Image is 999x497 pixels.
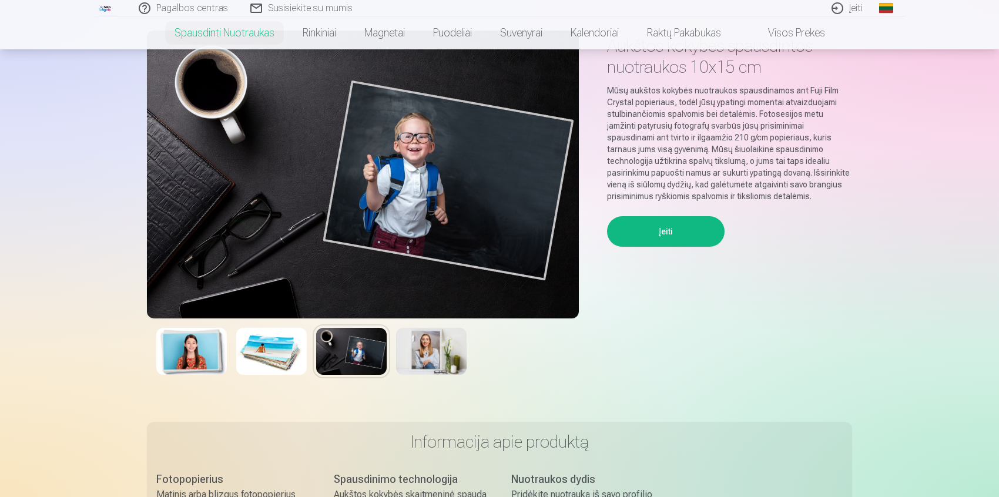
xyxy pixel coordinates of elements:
a: Spausdinti nuotraukas [160,16,289,49]
div: Nuotraukos dydis [511,471,665,488]
button: Įeiti [607,216,725,247]
h3: Informacija apie produktą [156,431,843,452]
div: Fotopopierius [156,471,310,488]
div: Spausdinimo technologija [334,471,488,488]
h1: Aukštos kokybės spausdintos nuotraukos 10x15 cm [607,35,852,78]
a: Raktų pakabukas [633,16,735,49]
a: Magnetai [350,16,419,49]
a: Rinkiniai [289,16,350,49]
p: Mūsų aukštos kokybės nuotraukos spausdinamos ant Fuji Film Crystal popieriaus, todėl jūsų ypating... [607,85,852,202]
a: Kalendoriai [557,16,633,49]
a: Visos prekės [735,16,839,49]
a: Puodeliai [419,16,486,49]
img: /fa2 [99,5,112,12]
a: Suvenyrai [486,16,557,49]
